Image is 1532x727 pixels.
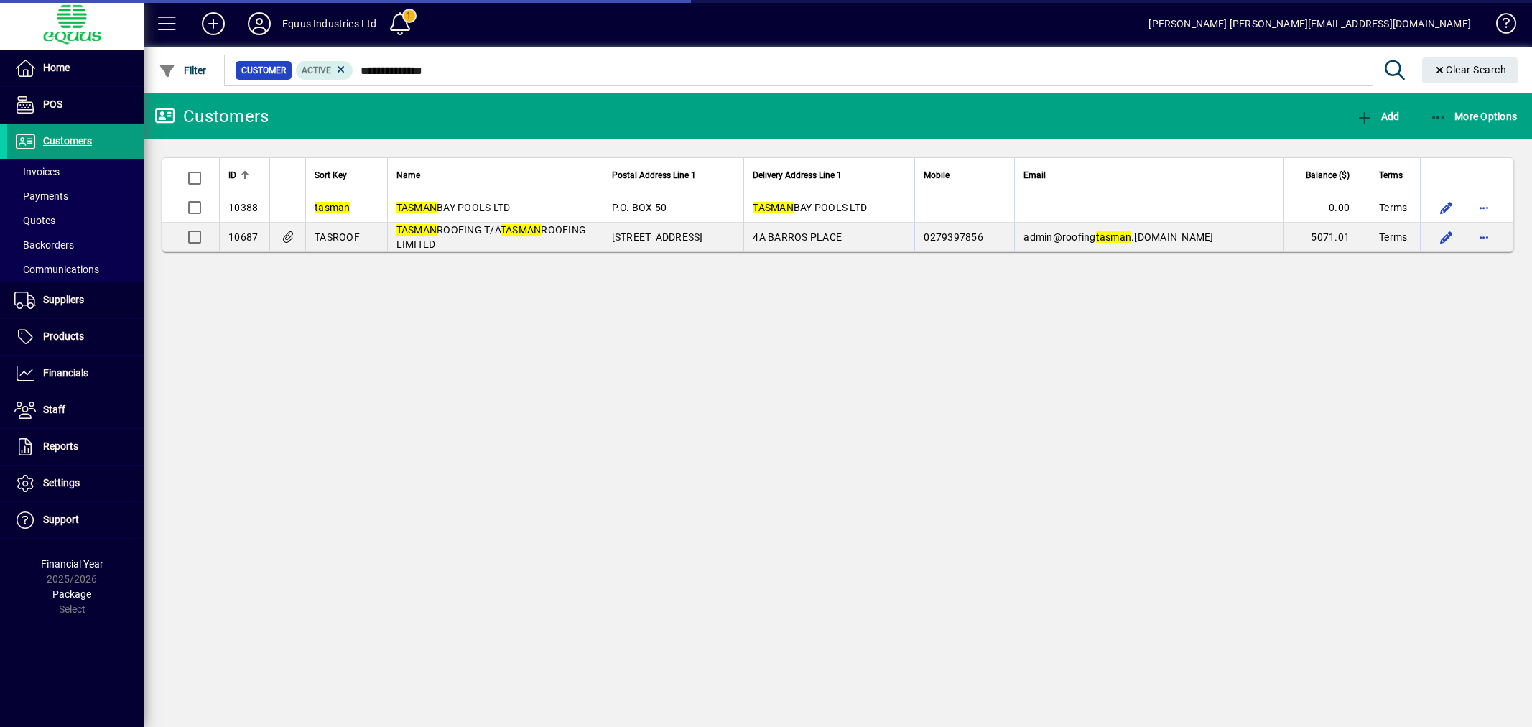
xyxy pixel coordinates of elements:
[1023,167,1275,183] div: Email
[612,202,667,213] span: P.O. BOX 50
[396,167,420,183] span: Name
[924,231,983,243] span: 0279397856
[43,404,65,415] span: Staff
[753,202,867,213] span: BAY POOLS LTD
[14,190,68,202] span: Payments
[7,502,144,538] a: Support
[236,11,282,37] button: Profile
[1485,3,1514,50] a: Knowledge Base
[1430,111,1518,122] span: More Options
[315,202,350,213] em: tasman
[41,558,103,570] span: Financial Year
[1283,193,1370,223] td: 0.00
[315,167,347,183] span: Sort Key
[924,167,1006,183] div: Mobile
[43,440,78,452] span: Reports
[241,63,286,78] span: Customer
[1472,226,1495,249] button: More options
[43,135,92,147] span: Customers
[296,61,353,80] mat-chip: Activation Status: Active
[43,367,88,379] span: Financials
[501,224,542,236] em: TASMAN
[1023,231,1213,243] span: admin@roofing .[DOMAIN_NAME]
[612,231,703,243] span: [STREET_ADDRESS]
[753,167,842,183] span: Delivery Address Line 1
[1435,196,1458,219] button: Edit
[1293,167,1362,183] div: Balance ($)
[315,231,360,243] span: TASROOF
[282,12,377,35] div: Equus Industries Ltd
[1434,64,1507,75] span: Clear Search
[7,466,144,501] a: Settings
[14,264,99,275] span: Communications
[1379,167,1403,183] span: Terms
[7,356,144,392] a: Financials
[1306,167,1350,183] span: Balance ($)
[190,11,236,37] button: Add
[228,167,236,183] span: ID
[7,319,144,355] a: Products
[753,202,794,213] em: TASMAN
[14,239,74,251] span: Backorders
[7,233,144,257] a: Backorders
[228,231,258,243] span: 10687
[1472,196,1495,219] button: More options
[14,215,55,226] span: Quotes
[155,57,210,83] button: Filter
[753,231,842,243] span: 4A BARROS PLACE
[43,477,80,488] span: Settings
[228,202,258,213] span: 10388
[924,167,950,183] span: Mobile
[7,208,144,233] a: Quotes
[7,184,144,208] a: Payments
[7,50,144,86] a: Home
[1379,230,1407,244] span: Terms
[1426,103,1521,129] button: More Options
[1096,231,1132,243] em: tasman
[1435,226,1458,249] button: Edit
[43,62,70,73] span: Home
[7,87,144,123] a: POS
[7,282,144,318] a: Suppliers
[7,257,144,282] a: Communications
[396,224,587,250] span: ROOFING T/A ROOFING LIMITED
[1148,12,1471,35] div: [PERSON_NAME] [PERSON_NAME][EMAIL_ADDRESS][DOMAIN_NAME]
[396,202,511,213] span: BAY POOLS LTD
[43,294,84,305] span: Suppliers
[7,159,144,184] a: Invoices
[43,330,84,342] span: Products
[159,65,207,76] span: Filter
[43,514,79,525] span: Support
[396,224,437,236] em: TASMAN
[154,105,269,128] div: Customers
[302,65,331,75] span: Active
[14,166,60,177] span: Invoices
[1023,167,1046,183] span: Email
[7,429,144,465] a: Reports
[1356,111,1399,122] span: Add
[1379,200,1407,215] span: Terms
[612,167,696,183] span: Postal Address Line 1
[396,202,437,213] em: TASMAN
[1422,57,1518,83] button: Clear
[396,167,594,183] div: Name
[228,167,261,183] div: ID
[7,392,144,428] a: Staff
[1352,103,1403,129] button: Add
[52,588,91,600] span: Package
[43,98,62,110] span: POS
[1283,223,1370,251] td: 5071.01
